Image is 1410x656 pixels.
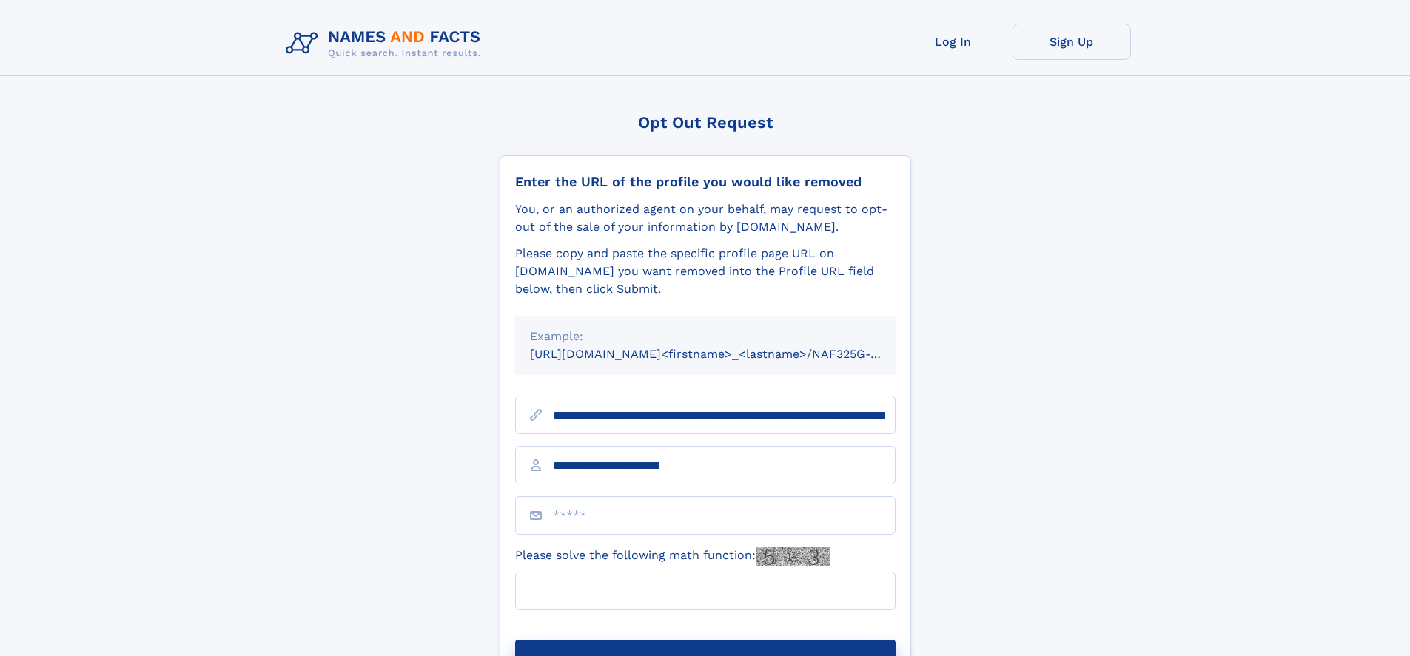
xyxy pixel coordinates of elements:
[515,245,896,298] div: Please copy and paste the specific profile page URL on [DOMAIN_NAME] you want removed into the Pr...
[500,113,911,132] div: Opt Out Request
[530,347,924,361] small: [URL][DOMAIN_NAME]<firstname>_<lastname>/NAF325G-xxxxxxxx
[1013,24,1131,60] a: Sign Up
[515,547,830,566] label: Please solve the following math function:
[530,328,881,345] div: Example:
[515,174,896,190] div: Enter the URL of the profile you would like removed
[894,24,1013,60] a: Log In
[280,24,493,64] img: Logo Names and Facts
[515,200,896,236] div: You, or an authorized agent on your behalf, may request to opt-out of the sale of your informatio...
